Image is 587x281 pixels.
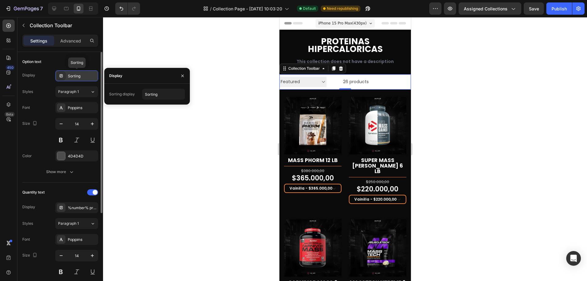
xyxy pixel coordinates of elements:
[464,6,508,12] span: Assigned Collections
[55,86,98,97] button: Paragraph 1
[2,2,46,15] button: 7
[22,105,30,110] div: Font
[22,204,35,210] div: Display
[69,202,127,260] a: MASSTECH XTREME 6 LB
[22,166,98,177] button: Show more
[46,169,75,175] div: Show more
[5,112,15,117] div: Beta
[529,6,539,11] span: Save
[5,262,62,274] a: CARNIVOR MASS 6 LB
[279,17,411,281] iframe: Design area
[6,65,15,70] div: 450
[22,59,41,65] div: Option text
[303,6,316,11] span: Default
[22,120,39,128] div: Size
[22,72,35,78] div: Display
[22,251,39,260] div: Size
[68,73,97,79] div: Sorting
[524,2,544,15] button: Save
[58,221,79,226] span: Paragraph 1
[68,205,97,211] div: %number% products
[22,190,45,195] div: Quantity text
[566,251,581,266] div: Open Intercom Messenger
[210,6,212,12] span: /
[22,153,32,159] div: Color
[22,237,30,242] div: Font
[68,237,97,242] div: Poppins
[115,2,140,15] div: Undo/Redo
[109,91,135,97] div: Sorting display
[109,73,122,79] div: Display
[22,221,33,226] div: Styles
[68,153,97,159] div: 4D4D4D
[213,6,282,12] span: Collection Page - [DATE] 10:03:20
[30,22,96,29] p: Collection Toolbar
[58,89,79,94] span: Paragraph 1
[68,105,97,111] div: Poppins
[22,89,33,94] div: Styles
[552,6,567,12] div: Publish
[30,38,47,44] p: Settings
[60,38,81,44] p: Advanced
[327,6,358,11] span: Need republishing
[459,2,521,15] button: Assigned Collections
[69,262,127,274] a: MASSTECH XTREME 6 LB
[55,218,98,229] button: Paragraph 1
[546,2,572,15] button: Publish
[40,5,43,12] p: 7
